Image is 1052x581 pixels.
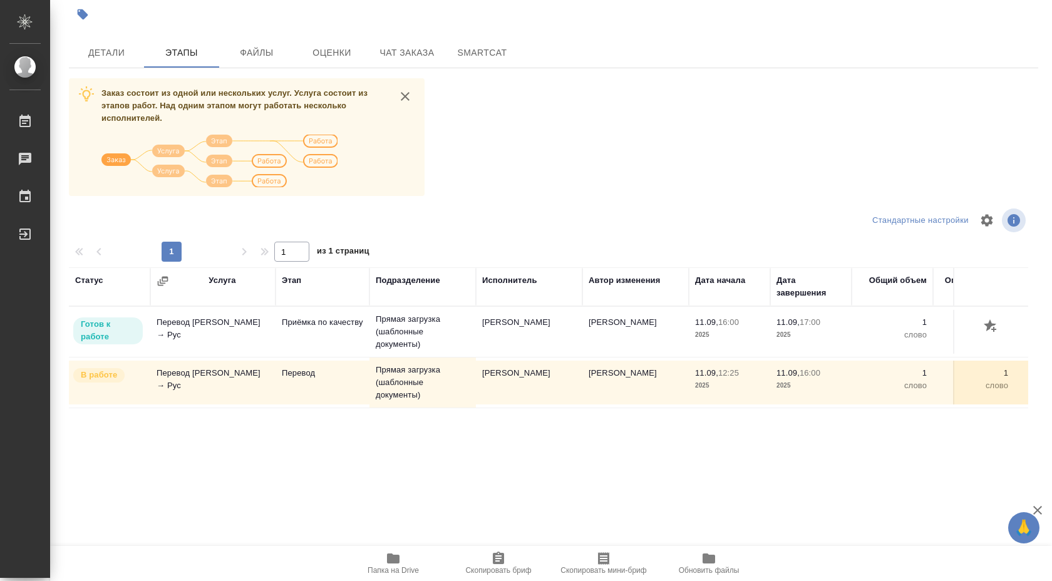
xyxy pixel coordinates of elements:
[551,546,656,581] button: Скопировать мини-бриф
[656,546,761,581] button: Обновить файлы
[776,379,845,392] p: 2025
[476,310,582,354] td: [PERSON_NAME]
[476,361,582,404] td: [PERSON_NAME]
[939,316,1008,329] p: 1
[1008,512,1039,543] button: 🙏
[69,1,96,28] button: Добавить тэг
[341,546,446,581] button: Папка на Drive
[800,317,820,327] p: 17:00
[939,329,1008,341] p: слово
[76,45,137,61] span: Детали
[101,88,368,123] span: Заказ состоит из одной или нескольких услуг. Услуга состоит из этапов работ. Над одним этапом мог...
[939,379,1008,392] p: слово
[858,329,927,341] p: слово
[718,317,739,327] p: 16:00
[858,316,927,329] p: 1
[368,566,419,575] span: Папка на Drive
[282,274,301,287] div: Этап
[482,274,537,287] div: Исполнитель
[452,45,512,61] span: SmartCat
[209,274,235,287] div: Услуга
[150,310,276,354] td: Перевод [PERSON_NAME] → Рус
[302,45,362,61] span: Оценки
[695,329,764,341] p: 2025
[282,367,363,379] p: Перевод
[776,329,845,341] p: 2025
[152,45,212,61] span: Этапы
[1002,208,1028,232] span: Посмотреть информацию
[589,274,660,287] div: Автор изменения
[377,45,437,61] span: Чат заказа
[718,368,739,378] p: 12:25
[227,45,287,61] span: Файлы
[679,566,740,575] span: Обновить файлы
[560,566,646,575] span: Скопировать мини-бриф
[695,274,745,287] div: Дата начала
[376,274,440,287] div: Подразделение
[150,361,276,404] td: Перевод [PERSON_NAME] → Рус
[695,368,718,378] p: 11.09,
[582,361,689,404] td: [PERSON_NAME]
[776,274,845,299] div: Дата завершения
[81,369,117,381] p: В работе
[582,310,689,354] td: [PERSON_NAME]
[981,316,1002,337] button: Добавить оценку
[317,244,369,262] span: из 1 страниц
[446,546,551,581] button: Скопировать бриф
[282,316,363,329] p: Приёмка по качеству
[800,368,820,378] p: 16:00
[869,211,972,230] div: split button
[695,317,718,327] p: 11.09,
[695,379,764,392] p: 2025
[396,87,415,106] button: close
[75,274,103,287] div: Статус
[465,566,531,575] span: Скопировать бриф
[776,368,800,378] p: 11.09,
[939,367,1008,379] p: 1
[939,274,1008,299] div: Оплачиваемый объем
[369,357,476,408] td: Прямая загрузка (шаблонные документы)
[776,317,800,327] p: 11.09,
[81,318,135,343] p: Готов к работе
[972,205,1002,235] span: Настроить таблицу
[858,367,927,379] p: 1
[369,307,476,357] td: Прямая загрузка (шаблонные документы)
[157,275,169,287] button: Сгруппировать
[869,274,927,287] div: Общий объем
[858,379,927,392] p: слово
[1013,515,1034,541] span: 🙏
